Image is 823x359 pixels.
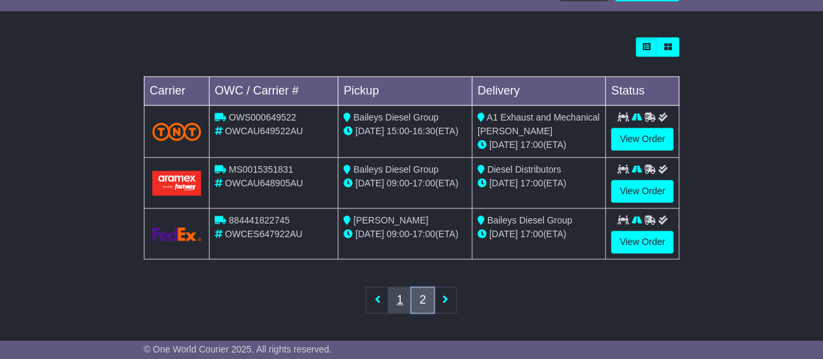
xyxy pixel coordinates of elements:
span: [DATE] [355,178,384,188]
td: Pickup [338,77,472,106]
a: View Order [611,128,673,151]
span: [DATE] [355,229,384,239]
span: © One World Courier 2025. All rights reserved. [144,344,332,354]
img: GetCarrierServiceLogo [152,227,201,241]
a: 1 [388,287,411,313]
span: OWCES647922AU [225,229,303,239]
span: 15:00 [386,126,409,136]
a: View Order [611,231,673,253]
span: [DATE] [355,126,384,136]
td: Carrier [144,77,209,106]
a: View Order [611,180,673,203]
img: TNT_Domestic.png [152,122,201,140]
span: 09:00 [386,229,409,239]
span: OWCAU649522AU [225,126,303,136]
span: 09:00 [386,178,409,188]
span: MS0015351831 [229,164,293,175]
span: 884441822745 [229,215,290,225]
span: [DATE] [489,229,518,239]
td: Status [606,77,679,106]
span: OWCAU648905AU [225,178,303,188]
span: Baileys Diesel Group [487,215,573,225]
img: Aramex.png [152,171,201,195]
div: (ETA) [478,227,600,241]
a: 2 [411,287,434,313]
span: 17:00 [412,178,435,188]
span: A1 Exhaust and Mechanical [PERSON_NAME] [478,112,600,136]
span: [PERSON_NAME] [353,215,428,225]
span: [DATE] [489,139,518,150]
span: Baileys Diesel Group [353,112,438,122]
div: (ETA) [478,138,600,152]
div: - (ETA) [344,177,466,190]
div: - (ETA) [344,227,466,241]
span: Baileys Diesel Group [353,164,438,175]
span: 17:00 [520,178,543,188]
span: Diesel Distributors [487,164,561,175]
span: 17:00 [520,139,543,150]
span: 17:00 [412,229,435,239]
span: OWS000649522 [229,112,297,122]
td: Delivery [472,77,606,106]
span: [DATE] [489,178,518,188]
span: 17:00 [520,229,543,239]
div: (ETA) [478,177,600,190]
span: 16:30 [412,126,435,136]
div: - (ETA) [344,124,466,138]
td: OWC / Carrier # [209,77,338,106]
